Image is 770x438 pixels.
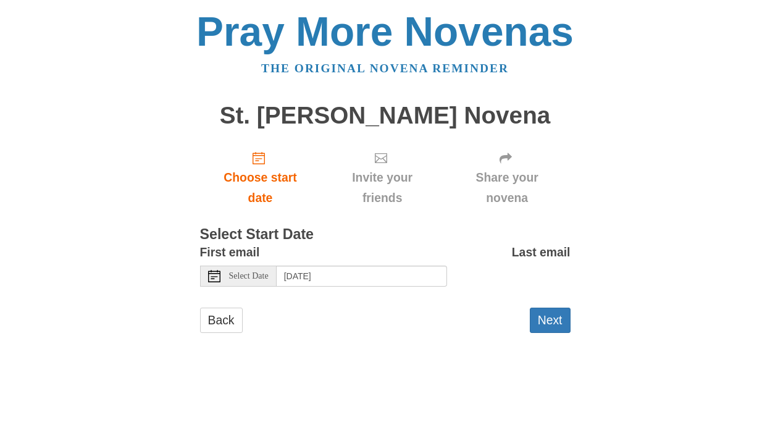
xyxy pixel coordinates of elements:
[200,242,260,263] label: First email
[200,141,321,214] a: Choose start date
[333,167,431,208] span: Invite your friends
[530,308,571,333] button: Next
[200,227,571,243] h3: Select Start Date
[261,62,509,75] a: The original novena reminder
[229,272,269,280] span: Select Date
[212,167,309,208] span: Choose start date
[320,141,443,214] div: Click "Next" to confirm your start date first.
[456,167,558,208] span: Share your novena
[444,141,571,214] div: Click "Next" to confirm your start date first.
[200,308,243,333] a: Back
[196,9,574,54] a: Pray More Novenas
[200,103,571,129] h1: St. [PERSON_NAME] Novena
[512,242,571,263] label: Last email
